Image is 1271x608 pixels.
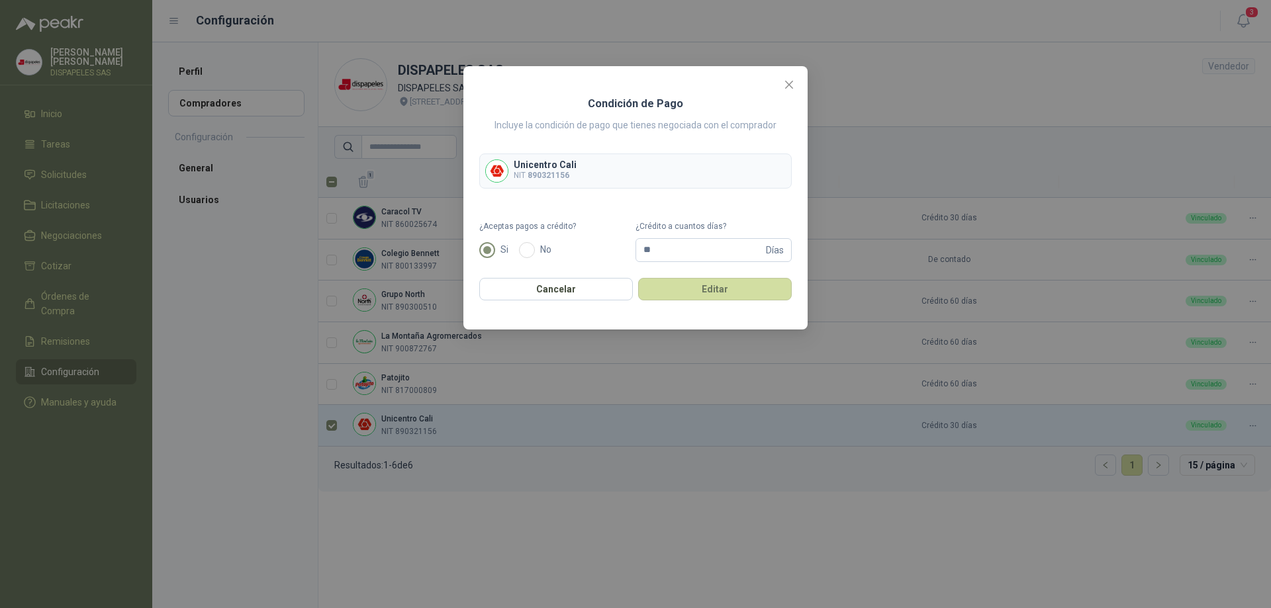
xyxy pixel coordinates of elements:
b: 890321156 [528,171,569,180]
span: Días [766,239,784,261]
span: No [535,242,557,257]
label: ¿Crédito a cuantos días? [635,220,792,233]
span: close [784,79,794,90]
p: Unicentro Cali [514,160,577,169]
img: Company Logo [486,160,508,182]
p: NIT [514,169,577,182]
span: Si [495,242,514,257]
button: Editar [638,278,792,300]
button: Cancelar [479,278,633,300]
button: Close [778,74,800,95]
h3: Condición de Pago [588,95,683,112]
p: Incluye la condición de pago que tienes negociada con el comprador [494,118,777,132]
label: ¿Aceptas pagos a crédito? [479,220,635,233]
